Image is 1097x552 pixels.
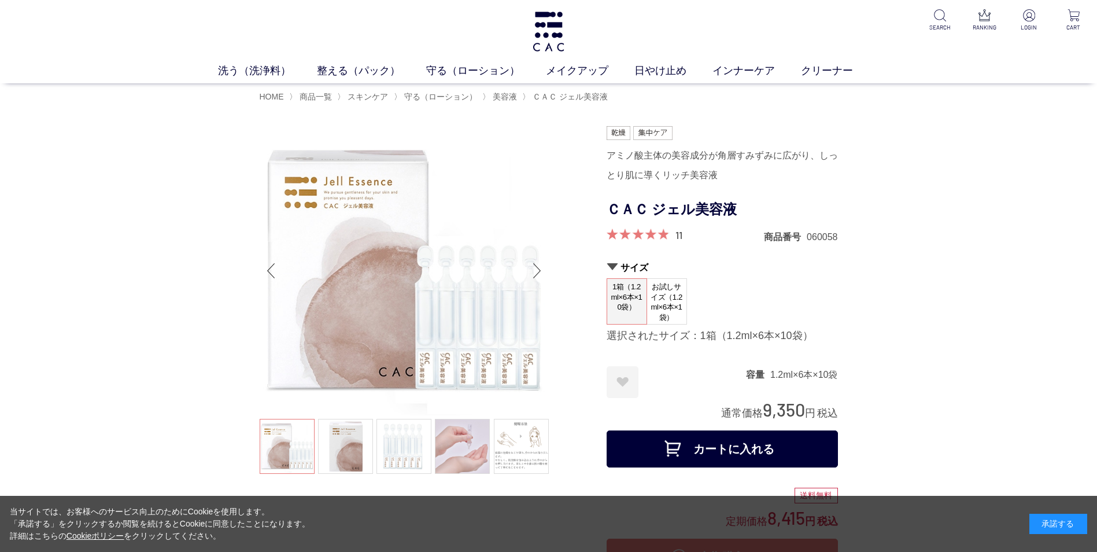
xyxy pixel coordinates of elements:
[926,23,954,32] p: SEARCH
[1059,23,1088,32] p: CART
[10,506,311,542] div: 当サイトでは、お客様へのサービス向上のためにCookieを使用します。 「承諾する」をクリックするか閲覧を続けるとCookieに同意したことになります。 詳細はこちらの をクリックしてください。
[345,92,388,101] a: スキンケア
[795,488,838,504] div: 送料無料
[218,63,317,79] a: 洗う（洗浄料）
[712,63,801,79] a: インナーケア
[67,531,124,540] a: Cookieポリシー
[801,63,879,79] a: クリーナー
[805,407,815,419] span: 円
[607,262,838,274] h2: サイズ
[546,63,634,79] a: メイクアップ
[260,92,284,101] a: HOME
[404,92,477,101] span: 守る（ローション）
[530,92,608,101] a: ＣＡＣ ジェル美容液
[337,91,391,102] li: 〉
[970,23,999,32] p: RANKING
[1015,9,1043,32] a: LOGIN
[607,329,838,343] div: 選択されたサイズ：1箱（1.2ml×6本×10袋）
[607,366,638,398] a: お気に入りに登録する
[817,407,838,419] span: 税込
[607,430,838,468] button: カートに入れる
[300,92,332,101] span: 商品一覧
[764,231,807,243] dt: 商品番号
[482,91,520,102] li: 〉
[807,231,837,243] dd: 060058
[394,91,480,102] li: 〉
[297,92,332,101] a: 商品一覧
[402,92,477,101] a: 守る（ローション）
[970,9,999,32] a: RANKING
[289,91,335,102] li: 〉
[317,63,426,79] a: 整える（パック）
[526,248,549,294] div: Next slide
[607,279,647,315] span: 1箱（1.2ml×6本×10袋）
[607,197,838,223] h1: ＣＡＣ ジェル美容液
[1029,514,1087,534] div: 承諾する
[770,369,838,381] dd: 1.2ml×6本×10袋
[763,399,805,420] span: 9,350
[633,126,673,140] img: 集中ケア
[426,63,546,79] a: 守る（ローション）
[260,248,283,294] div: Previous slide
[675,229,682,241] a: 11
[647,279,686,325] span: お試しサイズ（1.2ml×6本×1袋）
[634,63,712,79] a: 日やけ止め
[1015,23,1043,32] p: LOGIN
[348,92,388,101] span: スキンケア
[607,126,631,140] img: 乾燥
[1059,9,1088,32] a: CART
[533,92,608,101] span: ＣＡＣ ジェル美容液
[522,91,611,102] li: 〉
[746,369,770,381] dt: 容量
[721,407,763,419] span: 通常価格
[493,92,517,101] span: 美容液
[607,146,838,185] div: アミノ酸主体の美容成分が角層すみずみに広がり、しっとり肌に導くリッチ美容液
[490,92,517,101] a: 美容液
[531,12,566,51] img: logo
[926,9,954,32] a: SEARCH
[260,126,549,415] img: ＣＡＣ ジェル美容液 1箱（1.2ml×6本×10袋）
